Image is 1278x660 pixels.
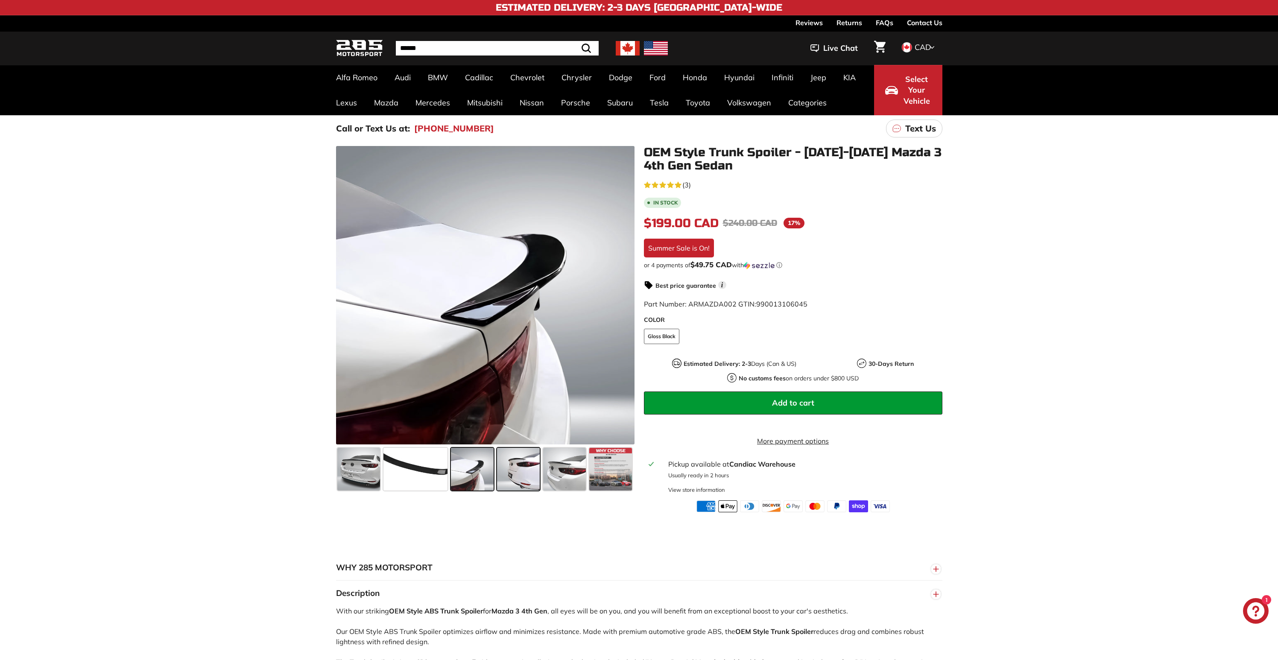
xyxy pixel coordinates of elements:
[827,500,846,512] img: paypal
[739,374,859,383] p: on orders under $800 USD
[511,90,553,115] a: Nissan
[805,500,825,512] img: master
[496,3,782,13] h4: Estimated Delivery: 2-3 Days [GEOGRAPHIC_DATA]-Wide
[456,65,502,90] a: Cadillac
[780,90,835,115] a: Categories
[328,90,366,115] a: Lexus
[644,300,807,308] span: Part Number: ARMAZDA002 GTIN:
[915,42,931,52] span: CAD
[553,65,600,90] a: Chrysler
[735,627,769,636] strong: OEM Style
[336,581,942,606] button: Description
[491,607,547,615] strong: Mazda 3 4th Gen
[729,460,795,468] strong: Candiac Warehouse
[641,65,674,90] a: Ford
[876,15,893,30] a: FAQs
[784,500,803,512] img: google_pay
[684,359,796,368] p: Days (Can & US)
[328,65,386,90] a: Alfa Romeo
[836,15,862,30] a: Returns
[677,90,719,115] a: Toyota
[600,65,641,90] a: Dodge
[366,90,407,115] a: Mazda
[674,65,716,90] a: Honda
[407,90,459,115] a: Mercedes
[849,500,868,512] img: shopify_pay
[902,74,931,107] span: Select Your Vehicle
[644,216,719,231] span: $199.00 CAD
[424,607,439,615] strong: ABS
[414,122,494,135] a: [PHONE_NUMBER]
[599,90,641,115] a: Subaru
[771,627,813,636] strong: Trunk Spoiler
[869,360,914,368] strong: 30-Days Return
[644,239,714,257] div: Summer Sale is On!
[389,607,423,615] strong: OEM Style
[336,555,942,581] button: WHY 285 MOTORSPORT
[784,218,804,228] span: 17%
[644,146,942,172] h1: OEM Style Trunk Spoiler - [DATE]-[DATE] Mazda 3 4th Gen Sedan
[682,180,691,190] span: (3)
[823,43,858,54] span: Live Chat
[502,65,553,90] a: Chevrolet
[386,65,419,90] a: Audi
[723,218,777,228] span: $240.00 CAD
[739,374,786,382] strong: No customs fees
[718,281,726,289] span: i
[835,65,864,90] a: KIA
[1240,598,1271,626] inbox-online-store-chat: Shopify online store chat
[553,90,599,115] a: Porsche
[795,15,823,30] a: Reviews
[644,315,942,324] label: COLOR
[644,261,942,269] div: or 4 payments of with
[653,200,678,205] b: In stock
[802,65,835,90] a: Jeep
[907,15,942,30] a: Contact Us
[716,65,763,90] a: Hyundai
[762,500,781,512] img: discover
[905,122,936,135] p: Text Us
[440,607,483,615] strong: Trunk Spoiler
[871,500,890,512] img: visa
[668,471,937,479] p: Usually ready in 2 hours
[744,262,775,269] img: Sezzle
[756,300,807,308] span: 990013106045
[874,65,942,115] button: Select Your Vehicle
[336,38,383,58] img: Logo_285_Motorsport_areodynamics_components
[886,120,942,137] a: Text Us
[459,90,511,115] a: Mitsubishi
[772,398,814,408] span: Add to cart
[740,500,759,512] img: diners_club
[655,282,716,289] strong: Best price guarantee
[668,486,725,494] div: View store information
[668,459,937,469] div: Pickup available at
[690,260,732,269] span: $49.75 CAD
[763,65,802,90] a: Infiniti
[644,436,942,446] a: More payment options
[419,65,456,90] a: BMW
[718,500,737,512] img: apple_pay
[641,90,677,115] a: Tesla
[869,34,891,63] a: Cart
[696,500,716,512] img: american_express
[644,179,942,190] a: 5.0 rating (3 votes)
[684,360,751,368] strong: Estimated Delivery: 2-3
[719,90,780,115] a: Volkswagen
[644,261,942,269] div: or 4 payments of$49.75 CADwithSezzle Click to learn more about Sezzle
[799,38,869,59] button: Live Chat
[336,122,410,135] p: Call or Text Us at:
[644,391,942,415] button: Add to cart
[396,41,599,55] input: Search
